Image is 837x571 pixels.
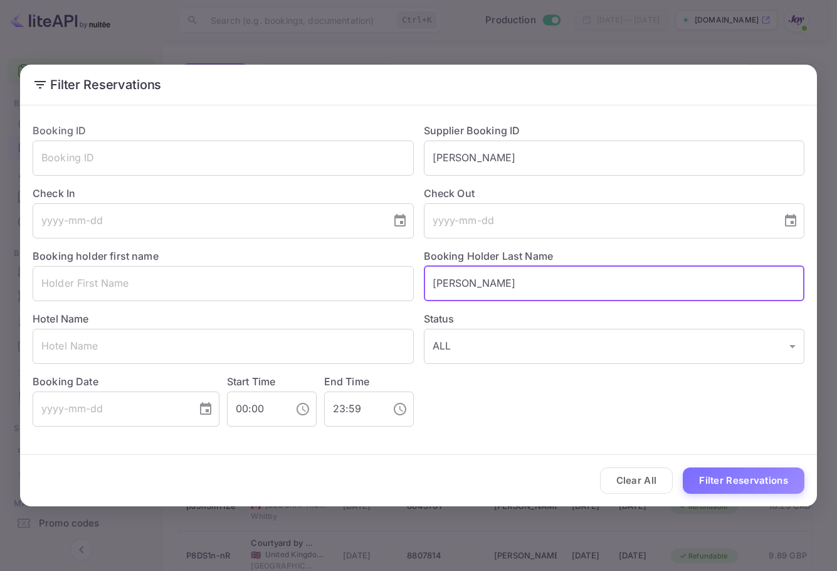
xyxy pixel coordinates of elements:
label: Check Out [424,186,805,201]
div: ALL [424,329,805,364]
input: Hotel Name [33,329,414,364]
input: Supplier Booking ID [424,141,805,176]
label: Check In [33,186,414,201]
input: Booking ID [33,141,414,176]
label: End Time [324,375,369,388]
h2: Filter Reservations [20,65,817,105]
input: hh:mm [227,392,285,427]
input: Holder First Name [33,266,414,301]
label: Booking holder first name [33,250,159,262]
button: Clear All [600,467,673,494]
label: Booking Holder Last Name [424,250,554,262]
input: yyyy-mm-dd [424,203,774,238]
label: Start Time [227,375,276,388]
label: Booking Date [33,374,219,389]
button: Choose date [193,397,218,422]
input: yyyy-mm-dd [33,392,188,427]
label: Booking ID [33,124,87,137]
label: Status [424,311,805,326]
button: Filter Reservations [683,467,804,494]
button: Choose time, selected time is 12:00 AM [290,397,315,422]
button: Choose time, selected time is 11:59 PM [387,397,413,422]
input: hh:mm [324,392,382,427]
label: Hotel Name [33,312,89,325]
label: Supplier Booking ID [424,124,520,137]
button: Choose date [778,208,803,233]
button: Choose date [387,208,413,233]
input: yyyy-mm-dd [33,203,382,238]
input: Holder Last Name [424,266,805,301]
